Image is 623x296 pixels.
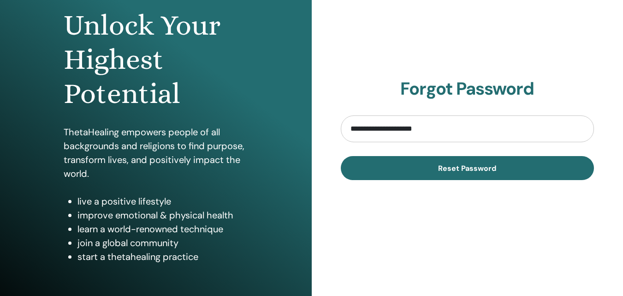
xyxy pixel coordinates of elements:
[341,79,594,100] h2: Forgot Password
[64,8,248,111] h1: Unlock Your Highest Potential
[77,208,248,222] li: improve emotional & physical health
[77,194,248,208] li: live a positive lifestyle
[77,250,248,264] li: start a thetahealing practice
[77,236,248,250] li: join a global community
[64,125,248,181] p: ThetaHealing empowers people of all backgrounds and religions to find purpose, transform lives, a...
[77,222,248,236] li: learn a world-renowned technique
[341,156,594,180] button: Reset Password
[438,163,496,173] span: Reset Password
